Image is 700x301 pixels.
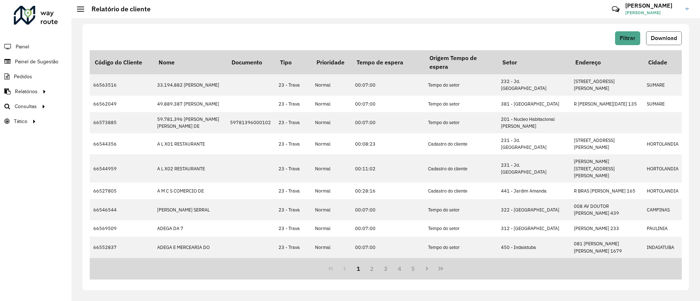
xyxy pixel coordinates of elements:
[497,74,570,95] td: 232 - Jd. [GEOGRAPHIC_DATA]
[311,199,351,220] td: Normal
[90,237,153,258] td: 66552837
[424,96,497,112] td: Tempo do setor
[424,133,497,154] td: Cadastro do cliente
[570,258,643,286] td: [PERSON_NAME] GONZAGA [PERSON_NAME] (RESIDENC28
[407,262,420,276] button: 5
[497,237,570,258] td: 450 - Indaiatuba
[351,199,424,220] td: 00:07:00
[351,183,424,199] td: 00:28:16
[153,96,226,112] td: 49.889.387 [PERSON_NAME]
[497,154,570,183] td: 231 - Jd. [GEOGRAPHIC_DATA]
[570,74,643,95] td: [STREET_ADDRESS][PERSON_NAME]
[153,237,226,258] td: ADEGA E MERCEARIA DO
[570,237,643,258] td: 081 [PERSON_NAME] [PERSON_NAME] 1679
[90,258,153,286] td: 66545113
[351,112,424,133] td: 00:07:00
[351,50,424,74] th: Tempo de espera
[311,50,351,74] th: Prioridade
[275,74,311,95] td: 23 - Trava
[14,73,32,80] span: Pedidos
[275,154,311,183] td: 23 - Trava
[90,112,153,133] td: 66573885
[311,112,351,133] td: Normal
[424,237,497,258] td: Tempo do setor
[90,183,153,199] td: 66527805
[497,258,570,286] td: 312 - [GEOGRAPHIC_DATA]
[275,112,311,133] td: 23 - Trava
[16,43,29,51] span: Painel
[351,262,365,276] button: 1
[379,262,393,276] button: 3
[424,220,497,237] td: Tempo do setor
[620,35,635,41] span: Filtrar
[311,96,351,112] td: Normal
[424,154,497,183] td: Cadastro do cliente
[424,183,497,199] td: Cadastro do cliente
[311,183,351,199] td: Normal
[424,50,497,74] th: Origem Tempo de espera
[434,262,448,276] button: Last Page
[424,74,497,95] td: Tempo do setor
[497,133,570,154] td: 231 - Jd. [GEOGRAPHIC_DATA]
[226,50,275,74] th: Documento
[351,154,424,183] td: 00:11:02
[311,237,351,258] td: Normal
[608,1,623,17] a: Contato Rápido
[646,31,682,45] button: Download
[275,96,311,112] td: 23 - Trava
[570,183,643,199] td: R BRAS [PERSON_NAME] 165
[311,258,351,286] td: Normal
[153,50,226,74] th: Nome
[153,154,226,183] td: A L X02 RESTAURANTE
[311,154,351,183] td: Normal
[497,112,570,133] td: 201 - Nucleo Habitacional [PERSON_NAME]
[351,258,424,286] td: 00:11:36
[15,58,58,66] span: Painel de Sugestão
[226,112,275,133] td: 59781396000102
[424,112,497,133] td: Tempo do setor
[497,199,570,220] td: 322 - [GEOGRAPHIC_DATA]
[275,133,311,154] td: 23 - Trava
[311,74,351,95] td: Normal
[311,220,351,237] td: Normal
[275,237,311,258] td: 23 - Trava
[90,154,153,183] td: 66544959
[153,183,226,199] td: A M C S COMERCIO DE
[497,96,570,112] td: 381 - [GEOGRAPHIC_DATA]
[393,262,407,276] button: 4
[615,31,640,45] button: Filtrar
[15,88,38,95] span: Relatórios
[153,133,226,154] td: A L X01 RESTAURANTE
[424,258,497,286] td: Cadastro do cliente
[275,50,311,74] th: Tipo
[497,50,570,74] th: Setor
[14,118,27,125] span: Tático
[90,74,153,95] td: 66563516
[153,74,226,95] td: 33.194.882 [PERSON_NAME]
[351,133,424,154] td: 00:08:23
[497,183,570,199] td: 441 - Jardim Amanda
[420,262,434,276] button: Next Page
[625,2,680,9] h3: [PERSON_NAME]
[84,5,151,13] h2: Relatório de cliente
[351,74,424,95] td: 00:07:00
[90,133,153,154] td: 66544356
[497,220,570,237] td: 312 - [GEOGRAPHIC_DATA]
[424,199,497,220] td: Tempo do setor
[90,220,153,237] td: 66569509
[275,183,311,199] td: 23 - Trava
[570,133,643,154] td: [STREET_ADDRESS][PERSON_NAME]
[365,262,379,276] button: 2
[15,103,37,110] span: Consultas
[351,220,424,237] td: 00:07:00
[351,237,424,258] td: 00:07:00
[153,220,226,237] td: ADEGA DA 7
[651,35,677,41] span: Download
[570,154,643,183] td: [PERSON_NAME][STREET_ADDRESS][PERSON_NAME]
[625,9,680,16] span: [PERSON_NAME]
[153,199,226,220] td: [PERSON_NAME] SERRAL
[90,50,153,74] th: Código do Cliente
[275,199,311,220] td: 23 - Trava
[90,96,153,112] td: 66562049
[570,50,643,74] th: Endereço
